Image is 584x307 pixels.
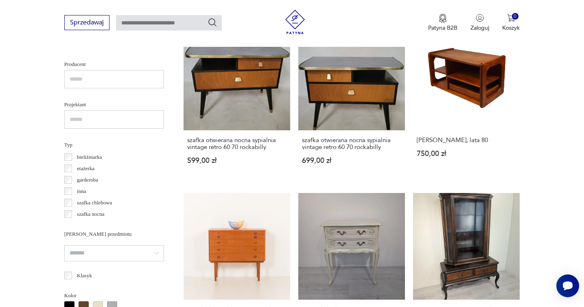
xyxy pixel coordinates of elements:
[64,291,164,300] p: Kolor
[208,18,217,27] button: Szukaj
[413,24,520,180] a: Szafka Dania, lata 80[PERSON_NAME], lata 80750,00 zł
[64,230,164,239] p: [PERSON_NAME] przedmiotu
[512,13,519,20] div: 0
[502,14,520,32] button: 0Koszyk
[64,100,164,109] p: Projektant
[64,60,164,69] p: Producent
[77,198,112,207] p: szafka chlebowa
[439,14,447,23] img: Ikona medalu
[298,24,405,180] a: szafka otwierana nocna sypialnia vintage retro 60 70 rockabillyszafka otwierana nocna sypialnia v...
[502,24,520,32] p: Koszyk
[77,210,105,219] p: szafka nocna
[187,157,287,164] p: 599,00 zł
[428,24,457,32] p: Patyna B2B
[77,175,98,184] p: garderoba
[302,157,401,164] p: 699,00 zł
[77,271,92,280] p: Klasyk
[64,140,164,149] p: Typ
[428,14,457,32] button: Patyna B2B
[77,187,86,196] p: inna
[283,10,307,34] img: Patyna - sklep z meblami i dekoracjami vintage
[187,137,287,151] h3: szafka otwierana nocna sypialnia vintage retro 60 70 rockabilly
[184,24,290,180] a: szafka otwierana nocna sypialnia vintage retro 60 70 rockabillyszafka otwierana nocna sypialnia v...
[476,14,484,22] img: Ikonka użytkownika
[77,50,102,59] p: Francja ( 12 )
[470,24,489,32] p: Zaloguj
[507,14,515,22] img: Ikona koszyka
[470,14,489,32] button: Zaloguj
[556,274,579,297] iframe: Smartsupp widget button
[64,20,109,26] a: Sprzedawaj
[77,153,102,162] p: bieliźniarka
[302,137,401,151] h3: szafka otwierana nocna sypialnia vintage retro 60 70 rockabilly
[417,150,516,157] p: 750,00 zł
[77,164,94,173] p: etażerka
[417,137,516,144] h3: [PERSON_NAME], lata 80
[428,14,457,32] a: Ikona medaluPatyna B2B
[64,15,109,30] button: Sprzedawaj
